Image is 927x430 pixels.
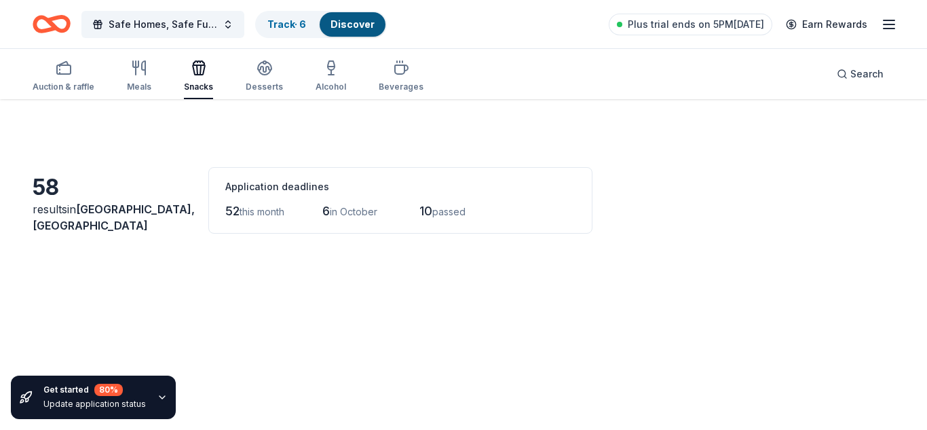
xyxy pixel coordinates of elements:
[81,11,244,38] button: Safe Homes, Safe Futures Family Resource Fair
[240,206,284,217] span: this month
[33,54,94,99] button: Auction & raffle
[432,206,466,217] span: passed
[43,399,146,410] div: Update application status
[109,16,217,33] span: Safe Homes, Safe Futures Family Resource Fair
[267,18,306,30] a: Track· 6
[225,204,240,218] span: 52
[316,82,346,92] div: Alcohol
[43,384,146,396] div: Get started
[246,54,283,99] button: Desserts
[778,12,875,37] a: Earn Rewards
[419,204,432,218] span: 10
[246,82,283,92] div: Desserts
[609,14,772,35] a: Plus trial ends on 5PM[DATE]
[379,54,423,99] button: Beverages
[184,54,213,99] button: Snacks
[33,201,192,234] div: results
[330,18,375,30] a: Discover
[33,82,94,92] div: Auction & raffle
[127,82,151,92] div: Meals
[225,179,575,195] div: Application deadlines
[33,8,71,40] a: Home
[127,54,151,99] button: Meals
[628,16,764,33] span: Plus trial ends on 5PM[DATE]
[379,82,423,92] div: Beverages
[850,66,884,82] span: Search
[94,384,123,396] div: 80 %
[255,11,387,38] button: Track· 6Discover
[33,202,195,232] span: [GEOGRAPHIC_DATA], [GEOGRAPHIC_DATA]
[322,204,330,218] span: 6
[826,60,894,88] button: Search
[33,174,192,201] div: 58
[33,202,195,232] span: in
[316,54,346,99] button: Alcohol
[330,206,377,217] span: in October
[184,82,213,92] div: Snacks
